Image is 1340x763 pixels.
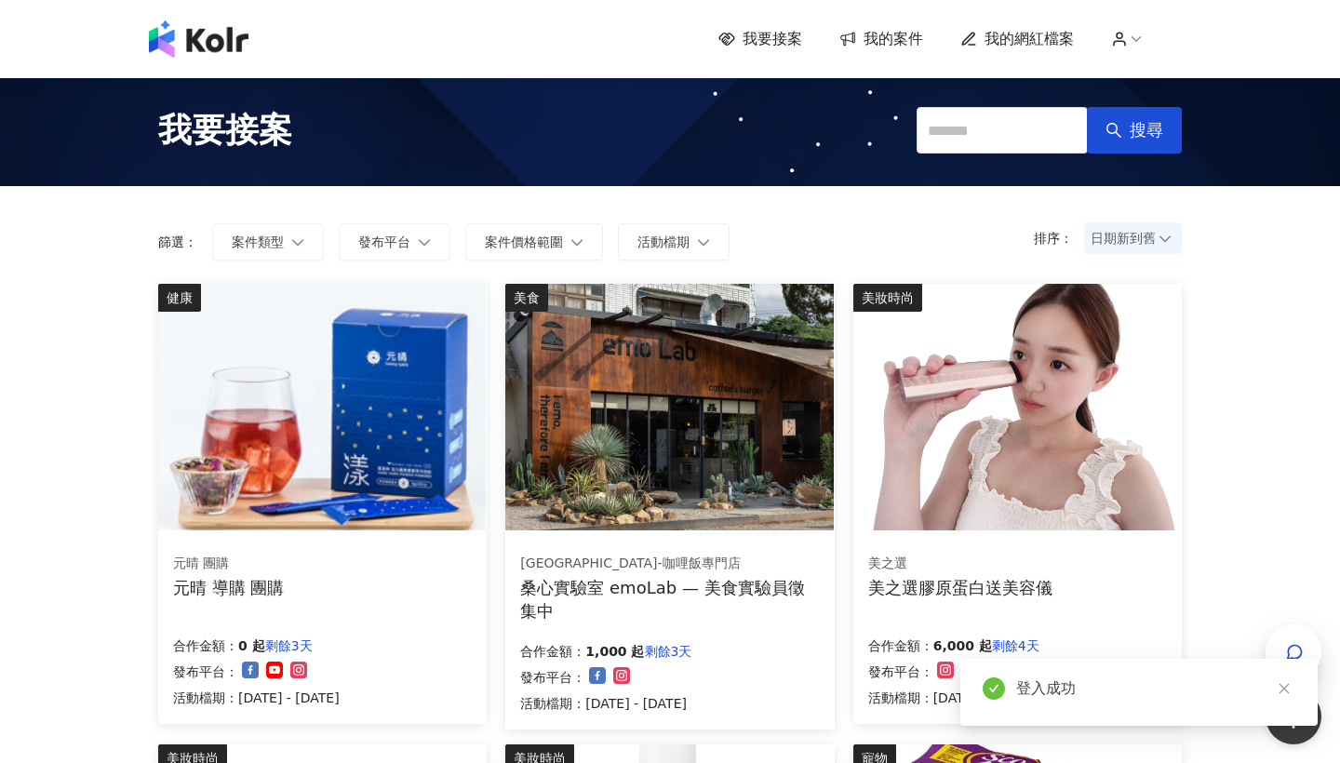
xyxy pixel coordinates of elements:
img: 漾漾神｜活力莓果康普茶沖泡粉 [158,284,486,530]
p: 發布平台： [173,661,238,683]
p: 發布平台： [520,666,585,689]
div: 元晴 團購 [173,555,284,573]
p: 剩餘3天 [645,640,692,663]
button: 搜尋 [1087,107,1182,154]
button: 發布平台 [339,223,450,261]
span: 我的網紅檔案 [985,29,1074,49]
div: 美之選 [868,555,1052,573]
div: 桑心實驗室 emoLab — 美食實驗員徵集中 [520,576,819,622]
p: 剩餘3天 [265,635,313,657]
a: 我要接案 [718,29,802,49]
div: [GEOGRAPHIC_DATA]-咖哩飯專門店 [520,555,818,573]
p: 合作金額： [868,635,933,657]
span: check-circle [983,677,1005,700]
p: 剩餘4天 [992,635,1039,657]
img: 情緒食光實驗計畫 [505,284,833,530]
span: 活動檔期 [637,234,690,249]
button: 案件類型 [212,223,324,261]
p: 篩選： [158,234,197,249]
span: 搜尋 [1130,120,1163,141]
span: close [1278,682,1291,695]
span: 我要接案 [743,29,802,49]
a: 我的案件 [839,29,923,49]
span: 發布平台 [358,234,410,249]
span: search [1105,122,1122,139]
button: 案件價格範圍 [465,223,603,261]
button: 活動檔期 [618,223,730,261]
div: 健康 [158,284,201,312]
p: 1,000 起 [585,640,644,663]
span: 日期新到舊 [1091,224,1175,252]
p: 排序： [1034,231,1084,246]
div: 美妝時尚 [853,284,922,312]
p: 6,000 起 [933,635,992,657]
p: 合作金額： [173,635,238,657]
img: logo [149,20,248,58]
p: 發布平台： [868,661,933,683]
p: 活動檔期：[DATE] - [DATE] [520,692,691,715]
a: 我的網紅檔案 [960,29,1074,49]
span: 案件價格範圍 [485,234,563,249]
div: 美之選膠原蛋白送美容儀 [868,576,1052,599]
div: 登入成功 [1016,677,1295,700]
span: 我的案件 [864,29,923,49]
span: 案件類型 [232,234,284,249]
p: 活動檔期：[DATE] - [DATE] [868,687,1039,709]
p: 0 起 [238,635,265,657]
div: 元晴 導購 團購 [173,576,284,599]
p: 活動檔期：[DATE] - [DATE] [173,687,340,709]
span: 我要接案 [158,107,292,154]
img: 美之選膠原蛋白送RF美容儀 [853,284,1181,530]
div: 美食 [505,284,548,312]
p: 合作金額： [520,640,585,663]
